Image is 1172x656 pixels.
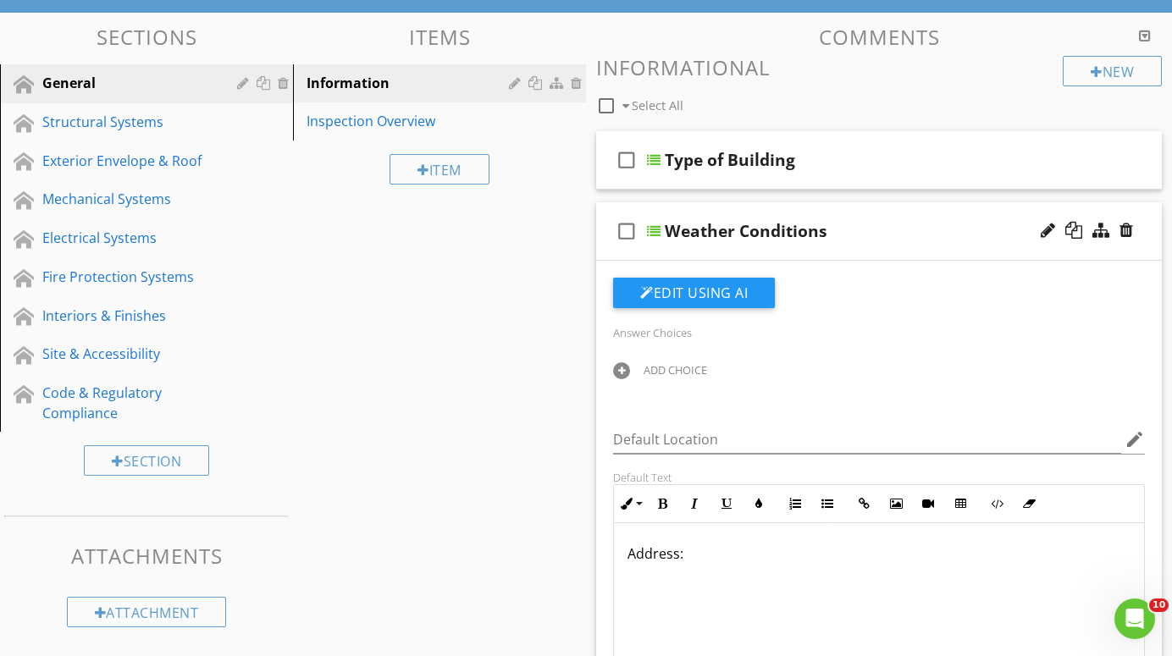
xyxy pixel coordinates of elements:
[627,543,1131,564] p: Address:
[665,150,795,170] div: Type of Building
[307,111,514,131] div: Inspection Overview
[42,112,213,132] div: Structural Systems
[811,488,843,520] button: Unordered List
[613,140,640,180] i: check_box_outline_blank
[1125,429,1145,449] i: edit
[944,488,976,520] button: Insert Table
[390,154,489,185] div: Item
[42,73,213,93] div: General
[710,488,743,520] button: Underline (⌘U)
[646,488,678,520] button: Bold (⌘B)
[665,221,827,241] div: Weather Conditions
[613,278,775,308] button: Edit Using AI
[880,488,912,520] button: Insert Image (⌘P)
[613,211,640,251] i: check_box_outline_blank
[613,471,1145,484] div: Default Text
[912,488,944,520] button: Insert Video
[42,306,213,326] div: Interiors & Finishes
[42,228,213,248] div: Electrical Systems
[67,597,227,627] div: Attachment
[1114,598,1155,639] iframe: Intercom live chat
[613,426,1121,454] input: Default Location
[1013,488,1045,520] button: Clear Formatting
[1063,56,1162,86] div: New
[981,488,1013,520] button: Code View
[613,325,692,340] label: Answer Choices
[293,25,586,48] h3: Items
[84,445,209,476] div: Section
[596,56,1162,79] h3: Informational
[42,383,213,423] div: Code & Regulatory Compliance
[596,25,1162,48] h3: Comments
[42,189,213,209] div: Mechanical Systems
[42,344,213,364] div: Site & Accessibility
[848,488,880,520] button: Insert Link (⌘K)
[42,151,213,171] div: Exterior Envelope & Roof
[614,488,646,520] button: Inline Style
[632,97,683,113] span: Select All
[779,488,811,520] button: Ordered List
[644,363,707,377] div: ADD CHOICE
[1149,598,1169,612] span: 10
[743,488,775,520] button: Colors
[307,73,514,93] div: Information
[42,267,213,287] div: Fire Protection Systems
[678,488,710,520] button: Italic (⌘I)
